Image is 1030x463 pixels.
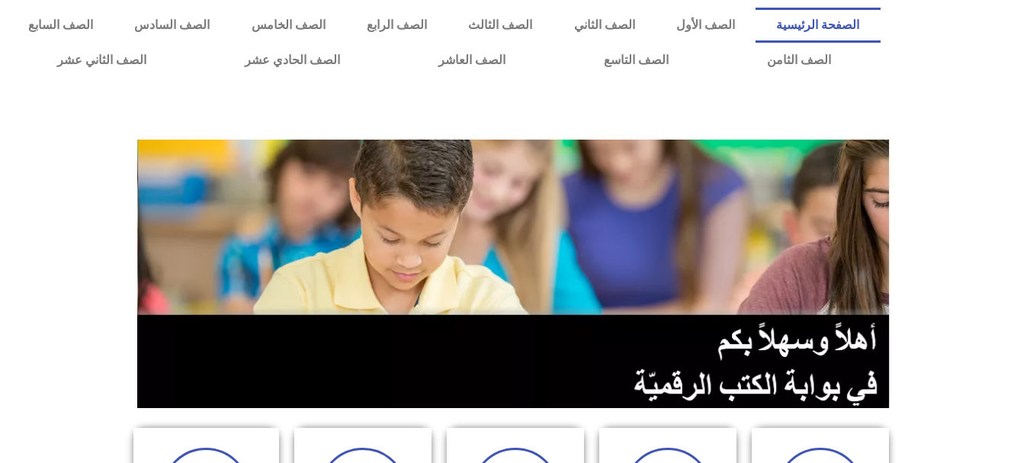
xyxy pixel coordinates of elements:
[8,43,195,78] a: الصف الثاني عشر
[756,8,880,43] a: الصفحة الرئيسية
[448,8,553,43] a: الصف الثالث
[231,8,346,43] a: الصف الخامس
[656,8,756,43] a: الصف الأول
[717,43,880,78] a: الصف الثامن
[114,8,230,43] a: الصف السادس
[389,43,554,78] a: الصف العاشر
[346,8,448,43] a: الصف الرابع
[554,43,717,78] a: الصف التاسع
[195,43,389,78] a: الصف الحادي عشر
[554,8,656,43] a: الصف الثاني
[8,8,114,43] a: الصف السابع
